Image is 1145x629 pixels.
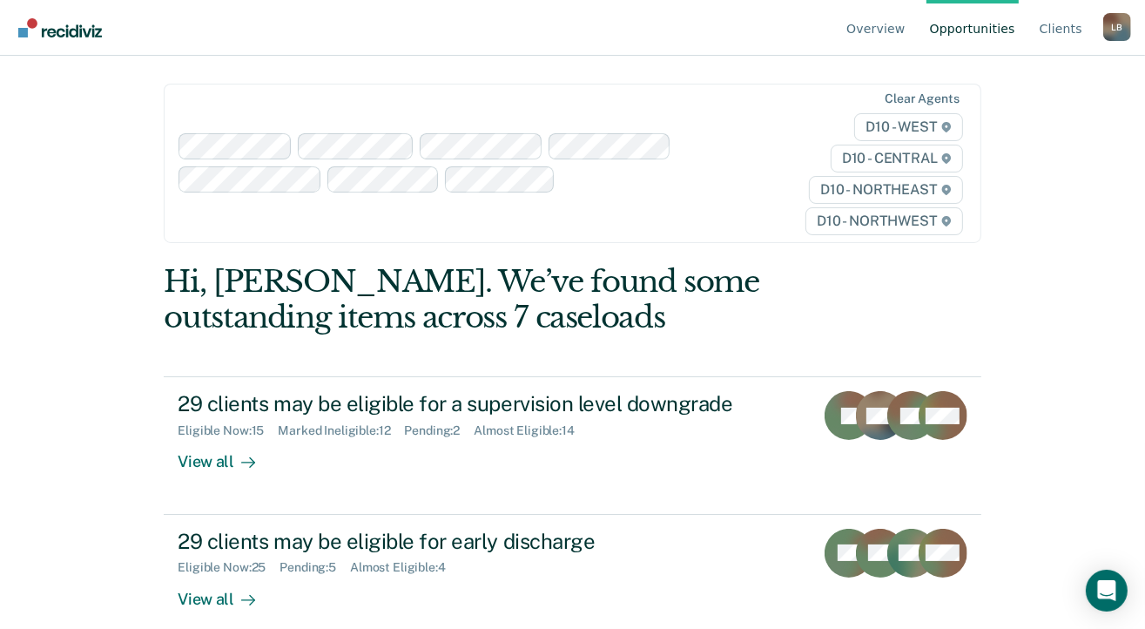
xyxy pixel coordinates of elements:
div: Eligible Now : 25 [178,560,280,575]
div: Almost Eligible : 14 [474,423,589,438]
div: Pending : 2 [405,423,475,438]
div: Eligible Now : 15 [178,423,278,438]
div: L B [1103,13,1131,41]
div: Almost Eligible : 4 [350,560,460,575]
div: 29 clients may be eligible for early discharge [178,529,789,554]
div: Pending : 5 [280,560,350,575]
div: View all [178,438,275,472]
div: Marked Ineligible : 12 [278,423,404,438]
div: Hi, [PERSON_NAME]. We’ve found some outstanding items across 7 caseloads [164,264,818,335]
span: D10 - NORTHEAST [809,176,962,204]
span: D10 - CENTRAL [831,145,963,172]
div: Open Intercom Messenger [1086,570,1128,612]
a: 29 clients may be eligible for a supervision level downgradeEligible Now:15Marked Ineligible:12Pe... [164,376,980,514]
div: 29 clients may be eligible for a supervision level downgrade [178,391,789,416]
div: View all [178,575,275,609]
button: Profile dropdown button [1103,13,1131,41]
div: Clear agents [885,91,959,106]
span: D10 - NORTHWEST [805,207,962,235]
span: D10 - WEST [854,113,962,141]
img: Recidiviz [18,18,102,37]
